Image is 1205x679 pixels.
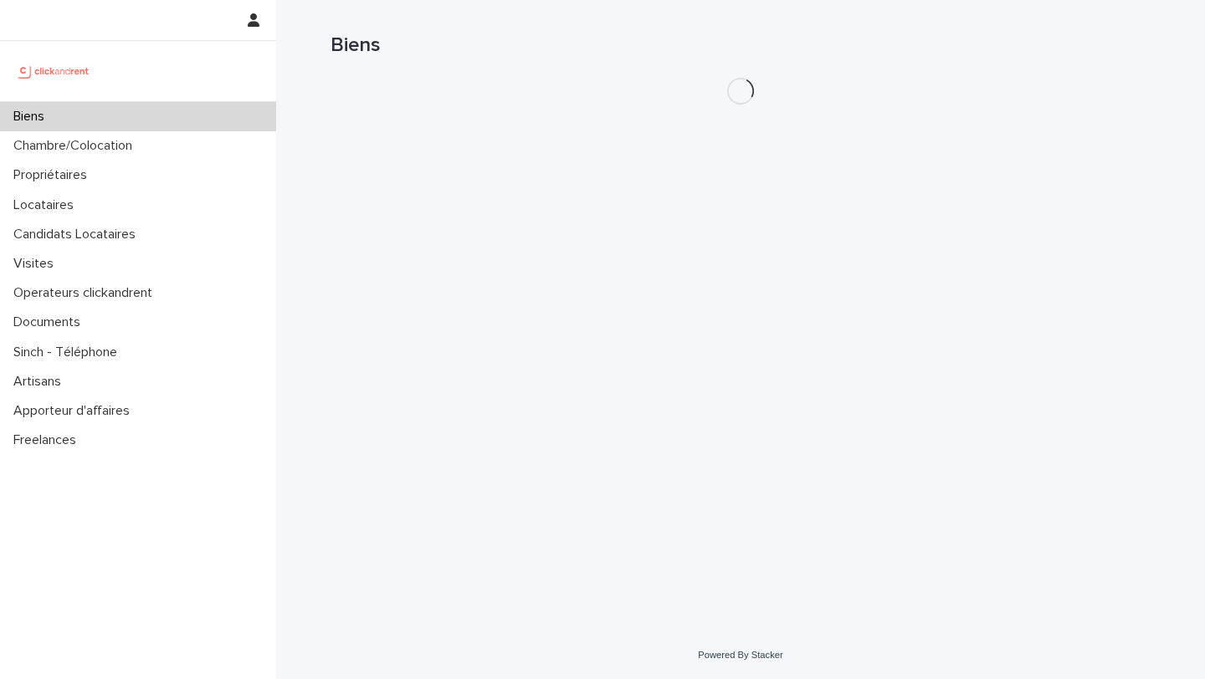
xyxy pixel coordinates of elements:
p: Propriétaires [7,167,100,183]
p: Freelances [7,432,90,448]
p: Locataires [7,197,87,213]
img: UCB0brd3T0yccxBKYDjQ [13,54,95,88]
p: Documents [7,314,94,330]
p: Operateurs clickandrent [7,285,166,301]
p: Sinch - Téléphone [7,345,131,360]
h1: Biens [331,33,1151,58]
p: Chambre/Colocation [7,138,146,154]
p: Apporteur d'affaires [7,403,143,419]
p: Artisans [7,374,74,390]
p: Visites [7,256,67,272]
p: Biens [7,109,58,125]
a: Powered By Stacker [698,650,782,660]
p: Candidats Locataires [7,227,149,242]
